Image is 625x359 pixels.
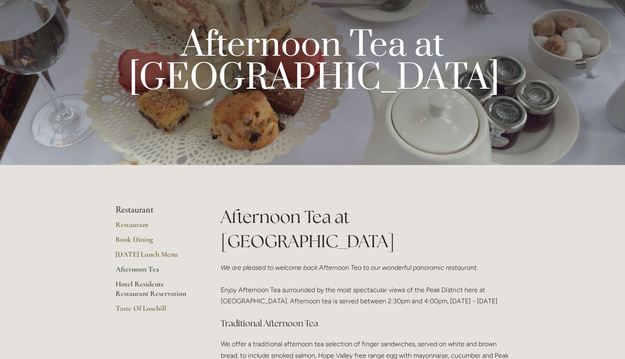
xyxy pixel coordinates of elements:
[221,262,510,307] p: Enjoy Afternoon Tea surrounded by the most spectacular views of the Peak District here at [GEOGRA...
[221,315,510,332] h3: Traditional Afternoon Tea
[221,205,510,253] h1: Afternoon Tea at [GEOGRAPHIC_DATA]
[116,220,194,235] a: Restaurant
[221,264,478,272] em: We are pleased to welcome back Afternoon Tea to our wonderful panoramic restaurant.
[116,279,194,304] a: Hotel Residents Restaurant Reservation
[116,205,194,215] li: Restaurant
[116,265,194,279] a: Afternoon Tea
[129,29,497,95] p: Afternoon Tea at [GEOGRAPHIC_DATA]
[116,304,194,319] a: Taste Of Losehill
[116,250,194,265] a: [DATE] Lunch Menu
[116,235,194,250] a: Book Dining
